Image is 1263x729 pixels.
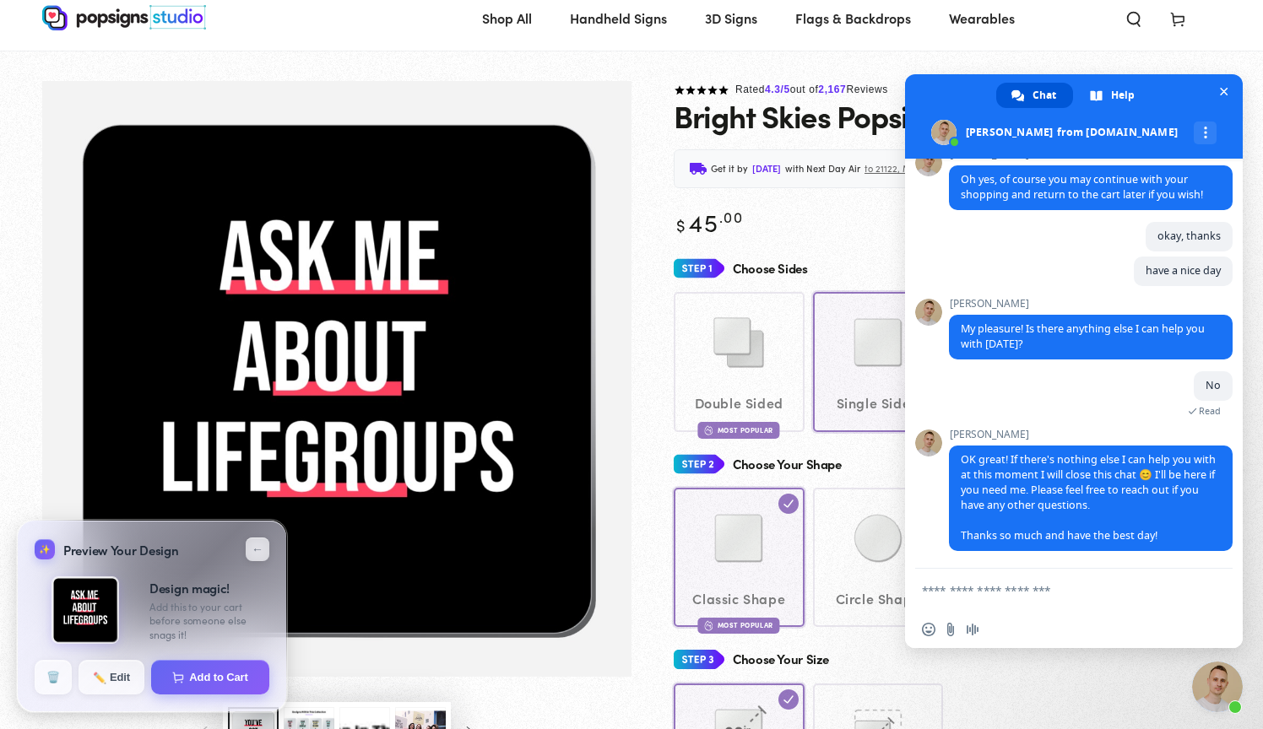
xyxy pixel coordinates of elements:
[674,449,724,480] img: Step 2
[1146,263,1221,278] span: have a nice day
[865,160,918,177] span: to 21122, MD
[1111,83,1135,108] span: Help
[733,652,829,667] h4: Choose Your Size
[711,160,748,177] span: Get it by
[733,262,808,276] h4: Choose Sides
[1206,378,1221,392] span: No
[719,206,743,227] sup: .00
[705,6,757,30] span: 3D Signs
[676,213,686,236] span: $
[949,429,1233,440] span: [PERSON_NAME]
[172,672,184,683] img: Cart
[996,83,1073,108] a: Chat
[674,99,956,132] h1: Bright Skies Popsigns
[785,160,860,177] span: with Next Day Air
[961,452,1216,543] span: OK great! If there's nothing else I can help you with at this moment I will close this chat 😊 I'l...
[1033,83,1056,108] span: Chat
[674,204,743,239] bdi: 45
[922,569,1192,611] textarea: Compose your message...
[949,298,1233,310] span: [PERSON_NAME]
[961,172,1203,202] span: Oh yes, of course you may continue with your shopping and return to the cart later if you wish!
[966,623,979,636] span: Audio message
[1157,229,1221,243] span: okay, thanks
[1199,405,1221,417] span: Read
[818,84,846,95] span: 2,167
[93,672,105,683] span: ✏️
[149,580,269,597] div: Design magic!
[795,6,911,30] span: Flags & Backdrops
[752,160,781,177] span: [DATE]
[42,5,206,30] img: Popsigns Studio
[72,114,602,644] img: 31eb80a37f6045cb04c74b10898acf934b_1.jpg
[570,6,667,30] span: Handheld Signs
[922,623,935,636] span: Insert an emoji
[949,6,1015,30] span: Wearables
[246,537,269,561] button: ←
[944,623,957,636] span: Send a file
[482,6,532,30] span: Shop All
[765,84,780,95] span: 4.3
[151,660,269,694] button: Add to Cart
[1192,661,1243,712] a: Close chat
[674,644,724,675] img: Step 3
[35,538,178,561] div: Preview Your Design
[735,84,888,95] span: Rated out of Reviews
[1215,83,1233,100] span: Close chat
[674,253,724,284] img: Step 1
[35,660,72,694] button: 🗑️
[961,321,1205,351] span: My pleasure! Is there anything else I can help you with [DATE]?
[781,84,790,95] span: /5
[733,457,842,472] h4: Choose Your Shape
[79,660,144,694] button: ✏️Edit
[1075,83,1152,108] a: Help
[149,599,269,641] div: Add this to your cart before someone else snags it!
[35,539,55,559] div: ✨
[51,576,119,644] img: Design Side 1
